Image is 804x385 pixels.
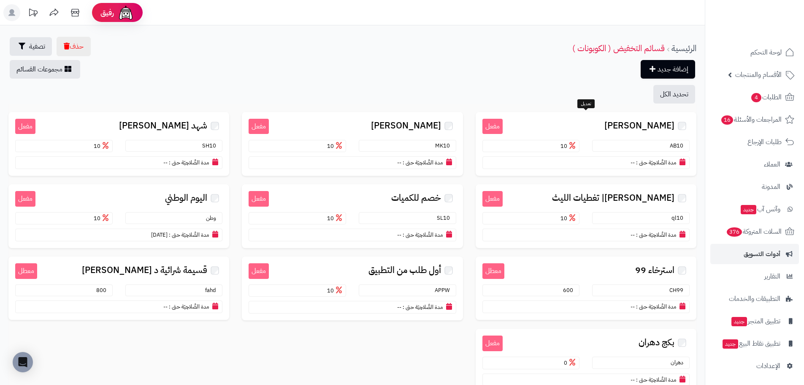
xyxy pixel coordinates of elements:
span: جديد [723,339,738,349]
a: المدونة [710,177,799,197]
small: مفعل [249,191,269,207]
span: -- [631,303,635,311]
small: معطل [482,263,504,279]
small: MK10 [435,142,454,150]
small: مدة الصَّلاحِيَة حتى : [636,158,676,167]
span: الإعدادات [756,360,780,372]
a: أدوات التسويق [710,244,799,264]
a: طلبات الإرجاع [710,132,799,152]
span: 10 [560,214,577,222]
small: مفعل [249,263,269,279]
a: لوحة التحكم [710,42,799,63]
a: مفعل [PERSON_NAME] AB10 10 مدة الصَّلاحِيَة حتى : -- [476,112,696,176]
small: مدة الصَّلاحِيَة حتى : [636,303,676,311]
a: مجموعات القسائم [10,60,80,79]
span: الأقسام والمنتجات [735,69,782,81]
span: -- [397,158,401,167]
a: المراجعات والأسئلة16 [710,109,799,130]
div: Open Intercom Messenger [13,352,33,372]
a: الطلبات4 [710,87,799,107]
span: 10 [560,142,577,150]
a: إضافة جديد [641,60,695,79]
span: [PERSON_NAME]| تغطيات الليث [552,193,674,203]
span: 600 [563,286,577,294]
small: مفعل [15,191,35,207]
span: 10 [327,214,344,222]
small: AB10 [670,142,688,150]
small: SH10 [202,142,220,150]
span: بكج دهران [639,338,674,347]
small: APPW [435,286,454,294]
span: طلبات الإرجاع [747,136,782,148]
img: logo-2.png [747,19,796,37]
span: 10 [327,287,344,295]
button: تحديد الكل [653,85,695,104]
span: 0 [564,359,577,367]
span: اليوم الوطني [165,193,207,203]
small: CH99 [669,286,688,294]
span: -- [397,231,401,239]
a: التقارير [710,266,799,287]
img: ai-face.png [117,4,134,21]
span: استرخاء 99 [635,265,674,275]
span: التطبيقات والخدمات [729,293,780,305]
span: قسيمة شرائية د [PERSON_NAME] [82,265,207,275]
small: مفعل [15,119,35,134]
span: 800 [96,286,111,294]
a: العملاء [710,154,799,175]
small: مفعل [482,336,503,351]
a: مفعل [PERSON_NAME]| تغطيات الليث ql10 10 مدة الصَّلاحِيَة حتى : -- [476,184,696,248]
span: تصفية [29,41,45,52]
a: معطل استرخاء 99 CH99 600 مدة الصَّلاحِيَة حتى : -- [476,257,696,320]
a: قسائم التخفيض ( الكوبونات ) [572,42,665,55]
small: SL10 [437,214,454,222]
span: الطلبات [750,91,782,103]
a: مفعل أول طلب من التطبيق APPW 10 مدة الصَّلاحِيَة حتى : -- [242,257,463,320]
a: التطبيقات والخدمات [710,289,799,309]
span: أول طلب من التطبيق [368,265,441,275]
small: مفعل [249,119,269,134]
span: -- [163,158,168,167]
small: مدة الصَّلاحِيَة حتى : [636,376,676,384]
span: التقارير [764,270,780,282]
small: مدة الصَّلاحِيَة حتى : [169,158,209,167]
span: 16 [721,115,734,125]
small: وطن [206,214,220,222]
span: المراجعات والأسئلة [720,114,782,126]
span: [PERSON_NAME] [604,121,674,131]
small: مدة الصَّلاحِيَة حتى : [403,231,443,239]
span: -- [397,303,401,311]
span: لوحة التحكم [750,46,782,58]
small: دهران [671,358,688,366]
small: fahd [205,286,220,294]
a: تطبيق المتجرجديد [710,311,799,331]
span: أدوات التسويق [744,248,780,260]
small: ql10 [671,214,688,222]
span: رفيق [100,8,114,18]
span: -- [631,231,635,239]
span: -- [631,376,635,384]
small: مدة الصَّلاحِيَة حتى : [403,303,443,311]
a: مفعل اليوم الوطني وطن 10 مدة الصَّلاحِيَة حتى : [DATE] [8,184,229,248]
a: مفعل خصم للكميات SL10 10 مدة الصَّلاحِيَة حتى : -- [242,184,463,248]
span: -- [631,158,635,167]
span: جديد [741,205,756,214]
span: جديد [731,317,747,326]
a: معطل قسيمة شرائية د [PERSON_NAME] fahd 800 مدة الصَّلاحِيَة حتى : -- [8,257,229,320]
span: 4 [751,93,762,103]
a: مفعل [PERSON_NAME] MK10 10 مدة الصَّلاحِيَة حتى : -- [242,112,463,176]
span: العملاء [764,158,780,170]
span: خصم للكميات [391,193,441,203]
span: تطبيق نقاط البيع [722,338,780,350]
a: السلات المتروكة376 [710,221,799,242]
small: مفعل [482,191,503,207]
small: مفعل [482,119,503,134]
span: 10 [94,214,111,222]
div: تعديل [577,99,595,109]
span: شهد [PERSON_NAME] [119,121,207,131]
small: مدة الصَّلاحِيَة حتى : [169,303,209,311]
span: تطبيق المتجر [731,315,780,327]
span: [DATE] [151,231,168,239]
span: -- [163,303,168,311]
span: 10 [94,142,111,150]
